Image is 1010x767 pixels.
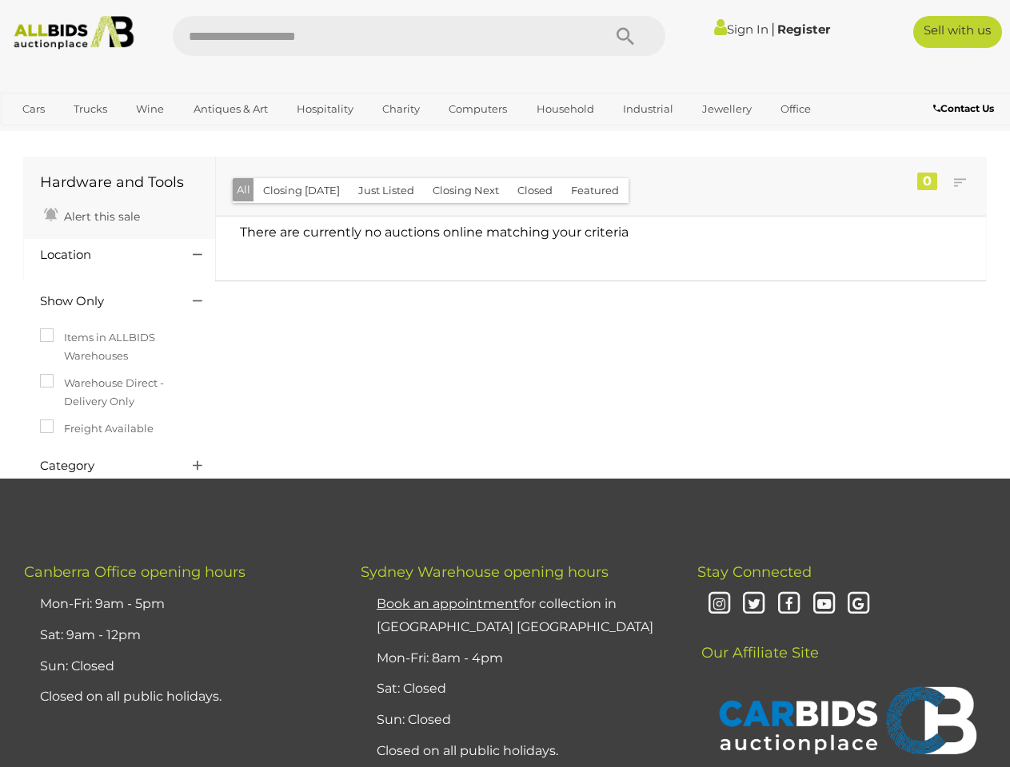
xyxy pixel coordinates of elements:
li: Sun: Closed [36,651,321,682]
label: Items in ALLBIDS Warehouses [40,328,199,366]
li: Sun: Closed [373,705,657,736]
a: Jewellery [692,96,762,122]
a: Charity [372,96,430,122]
a: Hospitality [286,96,364,122]
span: There are currently no auctions online matching your criteria [240,225,629,240]
u: Book an appointment [377,596,519,611]
li: Sat: Closed [373,674,657,705]
a: Office [770,96,821,122]
a: Cars [12,96,55,122]
i: Facebook [775,590,803,618]
a: Sports [12,122,66,149]
span: Stay Connected [697,563,812,581]
a: Sign In [714,22,768,37]
button: Closing [DATE] [253,178,349,203]
a: [GEOGRAPHIC_DATA] [74,122,208,149]
img: Allbids.com.au [7,16,141,50]
button: Featured [561,178,629,203]
a: Sell with us [913,16,1002,48]
a: Trucks [63,96,118,122]
a: Contact Us [933,100,998,117]
button: Closing Next [423,178,509,203]
span: Sydney Warehouse opening hours [361,563,609,581]
h1: Hardware and Tools [40,175,199,191]
button: Closed [508,178,562,203]
b: Contact Us [933,102,994,114]
a: Industrial [613,96,684,122]
button: Just Listed [349,178,424,203]
i: Instagram [705,590,733,618]
a: Register [777,22,830,37]
li: Mon-Fri: 8am - 4pm [373,643,657,674]
a: Wine [126,96,174,122]
a: Book an appointmentfor collection in [GEOGRAPHIC_DATA] [GEOGRAPHIC_DATA] [377,596,653,634]
div: 0 [917,173,937,190]
i: Twitter [741,590,768,618]
a: Household [526,96,605,122]
h4: Location [40,248,169,262]
button: Search [585,16,665,56]
li: Sat: 9am - 12pm [36,620,321,651]
button: All [233,178,254,201]
span: Our Affiliate Site [697,620,819,662]
span: Canberra Office opening hours [24,563,246,581]
li: Closed on all public holidays. [373,736,657,767]
i: Youtube [810,590,838,618]
label: Freight Available [40,419,154,438]
span: | [771,20,775,38]
span: Alert this sale [60,209,140,224]
h4: Show Only [40,295,169,308]
a: Antiques & Art [183,96,278,122]
li: Mon-Fri: 9am - 5pm [36,589,321,620]
i: Google [845,590,873,618]
a: Alert this sale [40,203,144,227]
h4: Category [40,459,169,473]
li: Closed on all public holidays. [36,682,321,713]
label: Warehouse Direct - Delivery Only [40,374,199,411]
a: Computers [438,96,517,122]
